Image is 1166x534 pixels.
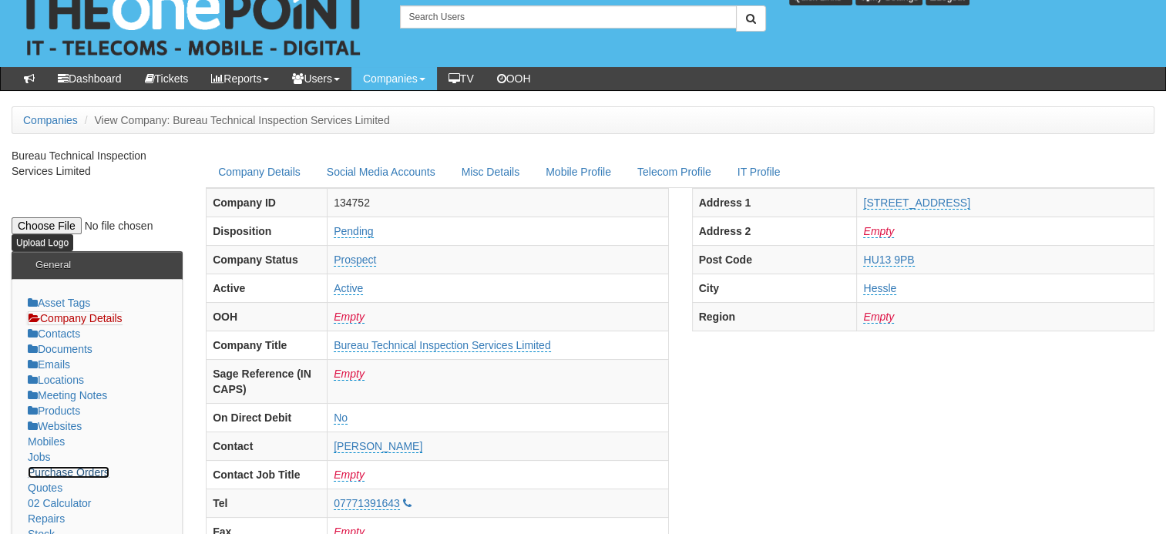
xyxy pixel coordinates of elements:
[334,440,422,453] a: [PERSON_NAME]
[334,469,365,482] a: Empty
[207,189,328,217] th: Company ID
[625,156,724,188] a: Telecom Profile
[28,466,109,479] a: Purchase Orders
[334,225,373,238] a: Pending
[725,156,793,188] a: IT Profile
[28,482,62,494] a: Quotes
[207,331,328,360] th: Company Title
[200,67,281,90] a: Reports
[28,420,82,432] a: Websites
[334,254,376,267] a: Prospect
[334,311,365,324] a: Empty
[533,156,623,188] a: Mobile Profile
[437,67,486,90] a: TV
[334,339,550,352] a: Bureau Technical Inspection Services Limited
[28,497,92,509] a: 02 Calculator
[486,67,543,90] a: OOH
[400,5,736,29] input: Search Users
[28,405,80,417] a: Products
[863,282,896,295] a: Hessle
[863,196,969,210] a: [STREET_ADDRESS]
[133,67,200,90] a: Tickets
[334,368,365,381] a: Empty
[207,360,328,404] th: Sage Reference (IN CAPS)
[28,297,90,309] a: Asset Tags
[28,252,79,278] h3: General
[207,217,328,246] th: Disposition
[449,156,532,188] a: Misc Details
[863,225,894,238] a: Empty
[692,217,857,246] th: Address 2
[207,246,328,274] th: Company Status
[334,497,400,510] a: 07771391643
[28,343,92,355] a: Documents
[46,67,133,90] a: Dashboard
[351,67,437,90] a: Companies
[692,274,857,303] th: City
[28,374,84,386] a: Locations
[28,451,51,463] a: Jobs
[12,148,183,179] p: Bureau Technical Inspection Services Limited
[207,404,328,432] th: On Direct Debit
[207,461,328,489] th: Contact Job Title
[692,189,857,217] th: Address 1
[692,303,857,331] th: Region
[863,311,894,324] a: Empty
[207,489,328,518] th: Tel
[334,282,363,295] a: Active
[206,156,313,188] a: Company Details
[207,274,328,303] th: Active
[863,254,914,267] a: HU13 9PB
[314,156,448,188] a: Social Media Accounts
[28,358,70,371] a: Emails
[28,389,107,401] a: Meeting Notes
[28,512,65,525] a: Repairs
[81,113,390,128] li: View Company: Bureau Technical Inspection Services Limited
[328,189,668,217] td: 134752
[28,327,80,340] a: Contacts
[28,311,123,325] a: Company Details
[28,435,65,448] a: Mobiles
[12,234,73,251] input: Upload Logo
[281,67,351,90] a: Users
[207,303,328,331] th: OOH
[692,246,857,274] th: Post Code
[23,114,78,126] a: Companies
[207,432,328,461] th: Contact
[334,411,348,425] a: No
